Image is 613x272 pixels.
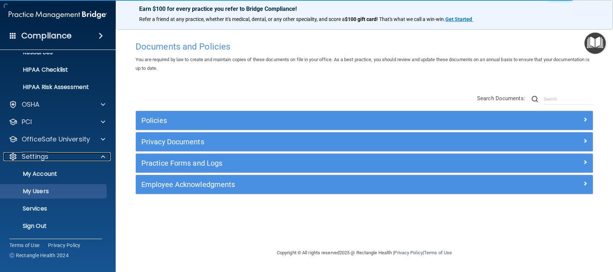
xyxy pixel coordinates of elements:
[136,57,590,71] span: You are required by law to create and maintain copies of these documents on file in your office. ...
[5,205,103,212] p: Services
[141,136,587,148] a: Privacy Documents
[232,241,496,264] div: Copyright © All rights reserved 2025 @ Rectangle Health | |
[141,116,473,124] h5: Policies
[21,31,72,41] h4: Compliance
[345,16,377,22] strong: $100 gift card
[9,152,105,161] a: Settings
[141,159,473,167] h5: Practice Forms and Logs
[22,135,90,144] p: OfficeSafe University
[9,8,107,22] img: PMB logo
[22,152,48,161] p: Settings
[139,16,345,22] span: Refer a friend at any practice, whether it's medical, dental, or any other speciality, and score a
[141,179,587,190] a: Employee Acknowledgments
[22,100,40,109] p: OSHA
[544,94,593,105] input: Search
[5,66,103,73] p: HIPAA Checklist
[532,96,538,102] img: ic-search.3b580494.png
[141,157,587,169] a: Practice Forms and Logs
[9,135,105,144] a: OfficeSafe University
[9,118,105,126] a: PCI
[22,118,32,126] p: PCI
[48,242,81,249] a: Privacy Policy
[377,16,445,22] span: ! That's what we call a win-win.
[424,250,452,255] a: Terms of Use
[445,16,473,22] a: Get Started
[141,138,473,146] h5: Privacy Documents
[141,180,473,188] h5: Employee Acknowledgments
[477,95,525,102] span: Search Documents:
[139,5,590,12] p: Earn $100 for every practice you refer to Bridge Compliance!
[9,242,39,249] a: Terms of Use
[445,16,472,22] strong: Get Started
[5,170,103,178] p: My Account
[5,188,103,195] p: My Users
[9,100,105,109] a: OSHA
[5,222,103,230] p: Sign Out
[9,252,69,259] span: Ⓒ Rectangle Health 2024
[394,250,423,255] a: Privacy Policy
[141,115,587,126] a: Policies
[136,42,593,51] h4: Documents and Policies
[5,84,103,91] p: HIPAA Risk Assessment
[584,33,606,54] button: Open Resource Center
